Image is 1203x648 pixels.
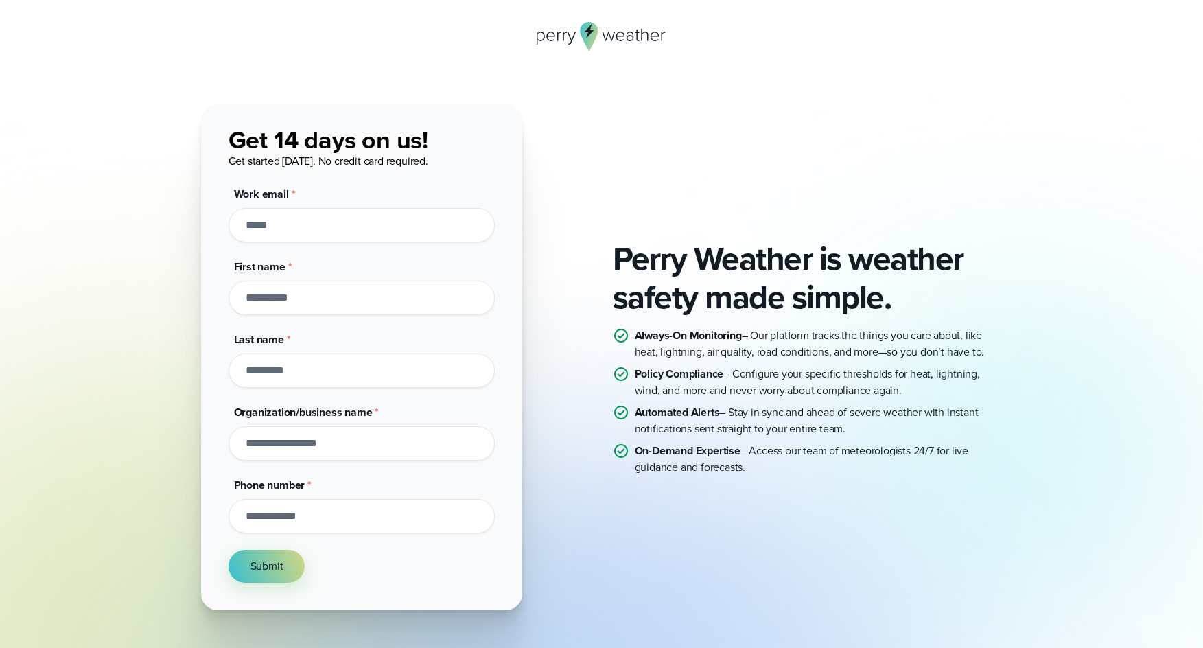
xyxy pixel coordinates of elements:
p: – Stay in sync and ahead of severe weather with instant notifications sent straight to your entir... [635,404,1003,437]
strong: Policy Compliance [635,366,724,382]
span: Get started [DATE]. No credit card required. [229,153,428,169]
span: Get 14 days on us! [229,121,428,158]
span: First name [234,259,285,275]
span: Last name [234,332,284,347]
strong: Always-On Monitoring [635,327,742,343]
span: Submit [250,558,283,575]
strong: On-Demand Expertise [635,443,740,459]
span: Work email [234,186,289,202]
strong: Automated Alerts [635,404,720,420]
button: Submit [229,550,305,583]
p: – Our platform tracks the things you care about, like heat, lightning, air quality, road conditio... [635,327,1003,360]
p: – Configure your specific thresholds for heat, lightning, wind, and more and never worry about co... [635,366,1003,399]
span: Organization/business name [234,404,373,420]
h2: Perry Weather is weather safety made simple. [613,240,1003,316]
p: – Access our team of meteorologists 24/7 for live guidance and forecasts. [635,443,1003,476]
span: Phone number [234,477,305,493]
